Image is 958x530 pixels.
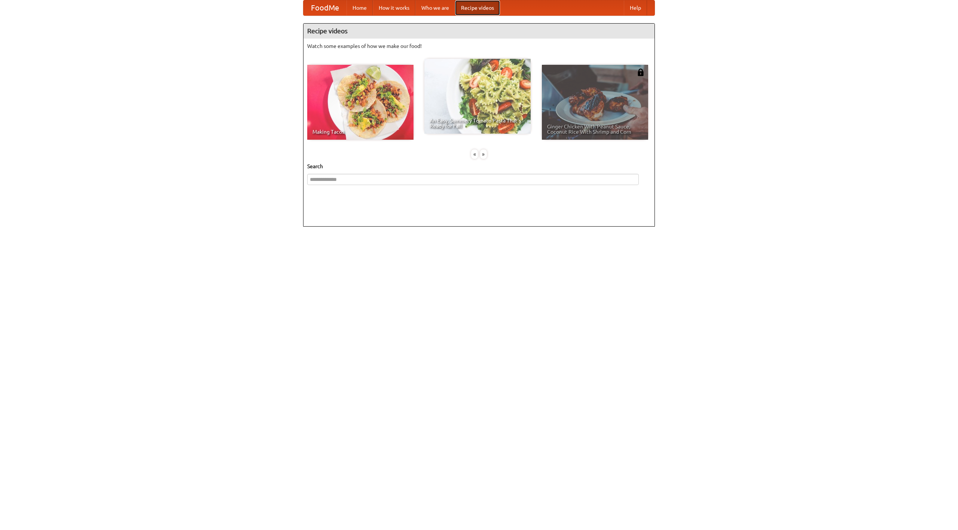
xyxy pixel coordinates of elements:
h4: Recipe videos [303,24,655,39]
a: Home [347,0,373,15]
div: » [480,149,487,159]
a: Recipe videos [455,0,500,15]
div: « [471,149,478,159]
span: Making Tacos [312,129,408,134]
h5: Search [307,163,651,170]
a: An Easy, Summery Tomato Pasta That's Ready for Fall [424,59,531,134]
a: Who we are [415,0,455,15]
a: Help [624,0,647,15]
span: An Easy, Summery Tomato Pasta That's Ready for Fall [430,118,525,128]
a: FoodMe [303,0,347,15]
p: Watch some examples of how we make our food! [307,42,651,50]
a: How it works [373,0,415,15]
a: Making Tacos [307,65,414,140]
img: 483408.png [637,69,644,76]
